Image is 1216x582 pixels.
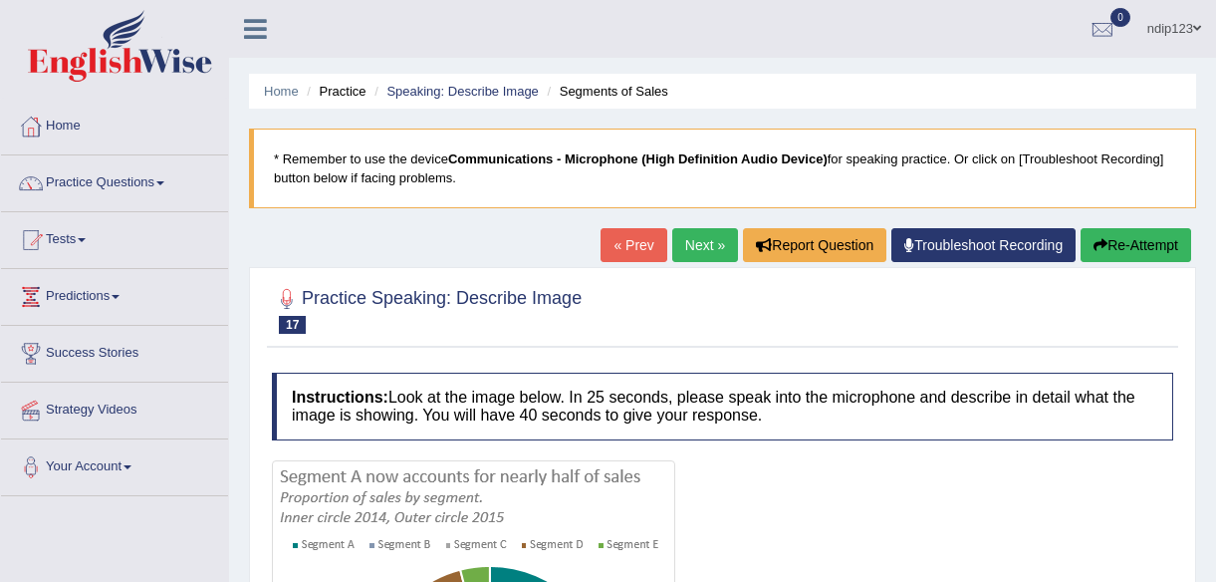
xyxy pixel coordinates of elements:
b: Instructions: [292,389,388,406]
a: Speaking: Describe Image [386,84,538,99]
span: 17 [279,316,306,334]
blockquote: * Remember to use the device for speaking practice. Or click on [Troubleshoot Recording] button b... [249,129,1196,208]
h4: Look at the image below. In 25 seconds, please speak into the microphone and describe in detail w... [272,373,1173,439]
a: Next » [672,228,738,262]
b: Communications - Microphone (High Definition Audio Device) [448,151,828,166]
button: Re-Attempt [1081,228,1191,262]
a: Strategy Videos [1,383,228,433]
a: « Prev [601,228,666,262]
span: 0 [1110,8,1130,27]
a: Home [1,99,228,148]
h2: Practice Speaking: Describe Image [272,284,582,334]
a: Tests [1,212,228,262]
a: Predictions [1,269,228,319]
a: Troubleshoot Recording [891,228,1076,262]
li: Segments of Sales [542,82,667,101]
a: Home [264,84,299,99]
button: Report Question [743,228,886,262]
li: Practice [302,82,365,101]
a: Your Account [1,439,228,489]
a: Success Stories [1,326,228,376]
a: Practice Questions [1,155,228,205]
